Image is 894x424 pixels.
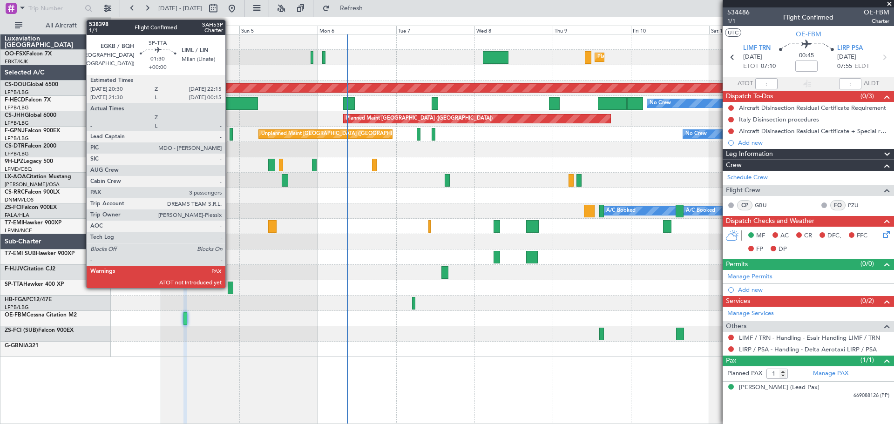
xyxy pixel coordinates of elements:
[726,321,746,332] span: Others
[837,62,852,71] span: 07:55
[739,127,889,135] div: Aircraft Disinsection Residual Certificate + Special request
[837,53,856,62] span: [DATE]
[761,62,776,71] span: 07:10
[739,383,819,392] div: [PERSON_NAME] (Lead Pax)
[837,44,863,53] span: LIRP PSA
[5,227,32,234] a: LFMN/NCE
[738,79,753,88] span: ATOT
[686,204,715,218] div: A/C Booked
[743,53,762,62] span: [DATE]
[5,297,52,303] a: HB-FGAPC12/47E
[738,286,889,294] div: Add new
[5,297,26,303] span: HB-FGA
[5,82,58,87] a: CS-DOUGlobal 6500
[5,312,27,318] span: OE-FBM
[83,26,161,34] div: Fri 3
[848,201,869,209] a: PZU
[857,231,867,241] span: FFC
[5,189,60,195] a: CS-RRCFalcon 900LX
[864,79,879,88] span: ALDT
[685,127,707,141] div: No Crew
[755,78,778,89] input: --:--
[5,128,60,134] a: F-GPNJFalcon 900EX
[743,44,771,53] span: LIMF TRN
[727,17,750,25] span: 1/1
[756,231,765,241] span: MF
[727,272,772,282] a: Manage Permits
[725,28,741,37] button: UTC
[804,231,812,241] span: CR
[5,89,29,96] a: LFPB/LBG
[631,26,709,34] div: Fri 10
[813,369,848,378] a: Manage PAX
[5,174,71,180] a: LX-AOACitation Mustang
[5,251,74,256] a: T7-EMI SUBHawker 900XP
[796,29,821,39] span: OE-FBM
[10,18,101,33] button: All Aircraft
[5,189,25,195] span: CS-RRC
[597,50,706,64] div: Planned Maint Kortrijk-[GEOGRAPHIC_DATA]
[726,160,742,171] span: Crew
[553,26,631,34] div: Thu 9
[755,201,776,209] a: GBU
[726,91,773,102] span: Dispatch To-Dos
[5,128,25,134] span: F-GPNJ
[739,345,877,353] a: LIRP / PSA - Handling - Delta Aerotaxi LIRP / PSA
[261,127,414,141] div: Unplanned Maint [GEOGRAPHIC_DATA] ([GEOGRAPHIC_DATA])
[5,51,52,57] a: OO-FSXFalcon 7X
[5,251,36,256] span: T7-EMI SUB
[474,26,553,34] div: Wed 8
[606,204,636,218] div: A/C Booked
[726,356,736,366] span: Pax
[5,181,60,188] a: [PERSON_NAME]/QSA
[5,282,23,287] span: SP-TTA
[5,312,77,318] a: OE-FBMCessna Citation M2
[864,7,889,17] span: OE-FBM
[5,282,64,287] a: SP-TTAHawker 400 XP
[5,343,25,349] span: G-GBNI
[5,343,39,349] a: G-GBNIA321
[830,200,846,210] div: FO
[727,309,774,318] a: Manage Services
[161,26,239,34] div: Sat 4
[5,143,25,149] span: CS-DTR
[5,113,25,118] span: CS-JHH
[737,200,752,210] div: CP
[318,26,396,34] div: Mon 6
[5,143,56,149] a: CS-DTRFalcon 2000
[5,97,51,103] a: F-HECDFalcon 7X
[756,245,763,254] span: FP
[726,216,814,227] span: Dispatch Checks and Weather
[743,62,759,71] span: ETOT
[726,149,773,160] span: Leg Information
[783,13,833,22] div: Flight Confirmed
[5,51,26,57] span: OO-FSX
[827,231,841,241] span: DFC,
[5,166,32,173] a: LFMD/CEQ
[5,266,55,272] a: F-HJJVCitation CJ2
[5,159,53,164] a: 9H-LPZLegacy 500
[5,82,27,87] span: CS-DOU
[28,1,82,15] input: Trip Number
[727,369,762,378] label: Planned PAX
[5,205,57,210] a: ZS-FCIFalcon 900EX
[739,104,886,112] div: Aircraft Disinsection Residual Certificate Requirement
[860,355,874,365] span: (1/1)
[396,26,474,34] div: Tue 7
[5,113,56,118] a: CS-JHHGlobal 6000
[5,328,38,333] span: ZS-FCI (SUB)
[5,97,25,103] span: F-HECD
[853,392,889,400] span: 669088126 (PP)
[860,296,874,306] span: (0/2)
[5,266,23,272] span: F-HJJV
[318,1,374,16] button: Refresh
[709,26,787,34] div: Sat 11
[332,5,371,12] span: Refresh
[5,159,23,164] span: 9H-LPZ
[5,150,29,157] a: LFPB/LBG
[5,135,29,142] a: LFPB/LBG
[5,196,34,203] a: DNMM/LOS
[113,19,129,27] div: [DATE]
[726,185,760,196] span: Flight Crew
[779,245,787,254] span: DP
